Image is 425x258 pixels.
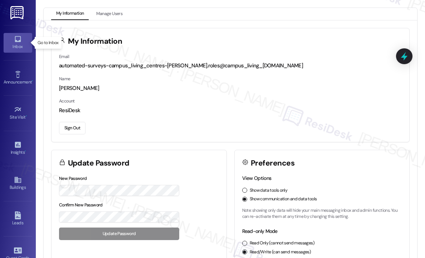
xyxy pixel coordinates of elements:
h3: Preferences [251,159,294,167]
label: Show data tools only [250,187,288,194]
span: • [32,78,33,83]
span: • [26,114,27,119]
label: Read/Write (can send messages) [250,249,311,255]
span: • [25,149,26,154]
div: [PERSON_NAME] [59,85,402,92]
label: Read-only Mode [242,228,278,234]
img: ResiDesk Logo [10,6,25,19]
label: Confirm New Password [59,202,103,208]
label: View Options [242,175,272,181]
button: My Information [51,8,89,20]
label: Name [59,76,70,82]
button: Sign Out [59,122,86,134]
h3: My Information [68,38,122,45]
label: New Password [59,176,87,181]
label: Read Only (cannot send messages) [250,240,314,247]
button: Manage Users [91,8,127,20]
div: ResiDesk [59,107,402,114]
a: Insights • [4,139,32,158]
a: Buildings [4,174,32,193]
a: Leads [4,209,32,229]
p: Note: showing only data will hide your main messaging inbox and admin functions. You can re-activ... [242,207,402,220]
div: automated-surveys-campus_living_centres-[PERSON_NAME].roles@campus_living_[DOMAIN_NAME] [59,62,402,70]
p: Go to Inbox [38,40,58,46]
h3: Update Password [68,159,130,167]
a: Inbox [4,33,32,52]
label: Show communication and data tools [250,196,317,202]
label: Account [59,98,75,104]
a: Site Visit • [4,104,32,123]
label: Email [59,54,69,59]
